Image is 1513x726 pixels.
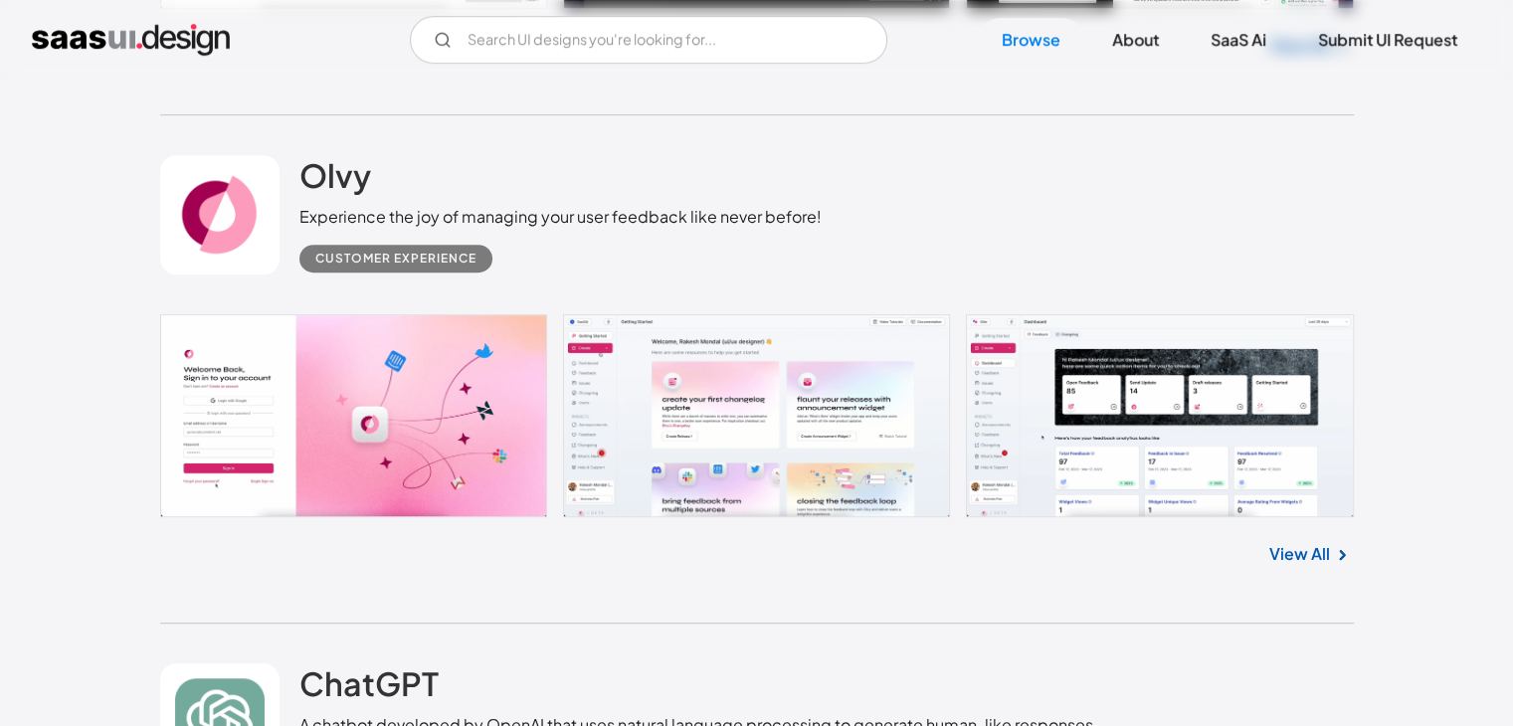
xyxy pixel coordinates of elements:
[299,663,439,703] h2: ChatGPT
[410,16,887,64] form: Email Form
[315,247,476,271] div: Customer Experience
[299,155,371,195] h2: Olvy
[1187,18,1290,62] a: SaaS Ai
[32,24,230,56] a: home
[299,205,822,229] div: Experience the joy of managing your user feedback like never before!
[1269,542,1330,566] a: View All
[299,663,439,713] a: ChatGPT
[978,18,1084,62] a: Browse
[1294,18,1481,62] a: Submit UI Request
[410,16,887,64] input: Search UI designs you're looking for...
[1088,18,1183,62] a: About
[299,155,371,205] a: Olvy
